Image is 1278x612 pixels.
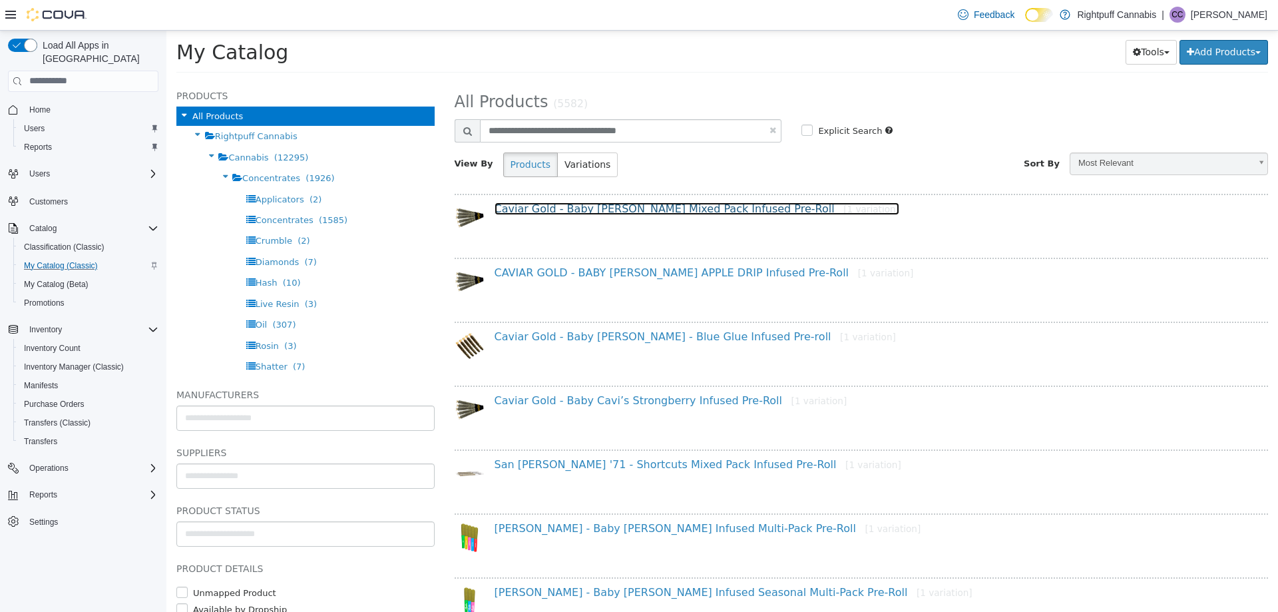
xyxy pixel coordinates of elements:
[29,489,57,500] span: Reports
[29,463,69,473] span: Operations
[19,121,50,137] a: Users
[10,57,268,73] h5: Products
[23,556,110,569] label: Unmapped Product
[29,196,68,207] span: Customers
[19,258,158,274] span: My Catalog (Classic)
[24,436,57,447] span: Transfers
[89,331,121,341] span: Shatter
[19,295,70,311] a: Promotions
[13,414,164,432] button: Transfers (Classic)
[126,331,138,341] span: (7)
[24,298,65,308] span: Promotions
[89,226,132,236] span: Diamonds
[959,9,1010,34] button: Tools
[89,268,133,278] span: Live Resin
[24,279,89,290] span: My Catalog (Beta)
[13,376,164,395] button: Manifests
[19,139,57,155] a: Reports
[328,428,735,440] a: San [PERSON_NAME] '71 - Shortcuts Mixed Pack Infused Pre-Roll[1 variation]
[29,168,50,179] span: Users
[1077,7,1156,23] p: Rightpuff Cannabis
[24,514,63,530] a: Settings
[3,164,164,183] button: Users
[19,340,158,356] span: Inventory Count
[1171,7,1183,23] span: CC
[953,1,1020,28] a: Feedback
[76,143,134,153] span: Concentrates
[13,119,164,138] button: Users
[24,166,158,182] span: Users
[288,62,382,81] span: All Products
[29,223,57,234] span: Catalog
[89,310,112,320] span: Rosin
[19,434,158,450] span: Transfers
[904,123,1084,143] span: Most Relevant
[89,289,101,299] span: Oil
[24,260,98,271] span: My Catalog (Classic)
[37,39,158,65] span: Load All Apps in [GEOGRAPHIC_DATA]
[19,239,158,255] span: Classification (Classic)
[677,173,733,184] small: [1 variation]
[391,122,451,147] button: Variations
[10,472,268,488] h5: Product Status
[19,396,90,412] a: Purchase Orders
[24,220,62,236] button: Catalog
[19,415,158,431] span: Transfers (Classic)
[23,573,120,586] label: Available by Dropship
[19,276,158,292] span: My Catalog (Beta)
[288,236,318,266] img: 150
[903,122,1102,145] a: Most Relevant
[131,205,143,215] span: (2)
[13,432,164,451] button: Transfers
[89,247,111,257] span: Hash
[699,493,755,503] small: [1 variation]
[328,300,730,312] a: Caviar Gold - Baby [PERSON_NAME] - Blue Glue Infused Pre-roll[1 variation]
[13,339,164,358] button: Inventory Count
[24,343,81,354] span: Inventory Count
[24,460,158,476] span: Operations
[19,396,158,412] span: Purchase Orders
[13,238,164,256] button: Classification (Classic)
[288,364,318,394] img: 150
[29,105,51,115] span: Home
[1025,22,1026,23] span: Dark Mode
[1025,8,1053,22] input: Dark Mode
[387,67,421,79] small: (5582)
[750,557,806,567] small: [1 variation]
[24,322,158,338] span: Inventory
[1170,7,1185,23] div: Corey Casimir
[10,530,268,546] h5: Product Details
[19,378,63,394] a: Manifests
[3,100,164,119] button: Home
[19,276,94,292] a: My Catalog (Beta)
[29,324,62,335] span: Inventory
[49,101,131,111] span: Rightpuff Cannabis
[3,512,164,531] button: Settings
[27,8,87,21] img: Cova
[118,310,130,320] span: (3)
[337,122,391,147] button: Products
[24,487,158,503] span: Reports
[19,139,158,155] span: Reports
[857,128,893,138] span: Sort By
[625,365,681,376] small: [1 variation]
[13,358,164,376] button: Inventory Manager (Classic)
[19,340,86,356] a: Inventory Count
[1013,9,1102,34] button: Add Products
[26,81,77,91] span: All Products
[24,242,105,252] span: Classification (Classic)
[139,143,168,153] span: (1926)
[974,8,1014,21] span: Feedback
[3,320,164,339] button: Inventory
[328,555,806,568] a: [PERSON_NAME] - Baby [PERSON_NAME] Infused Seasonal Multi-Pack Pre-Roll[1 variation]
[19,378,158,394] span: Manifests
[19,359,129,375] a: Inventory Manager (Classic)
[288,556,318,586] img: 150
[19,434,63,450] a: Transfers
[19,121,158,137] span: Users
[106,289,130,299] span: (307)
[10,10,122,33] span: My Catalog
[24,513,158,530] span: Settings
[24,123,45,134] span: Users
[1191,7,1267,23] p: [PERSON_NAME]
